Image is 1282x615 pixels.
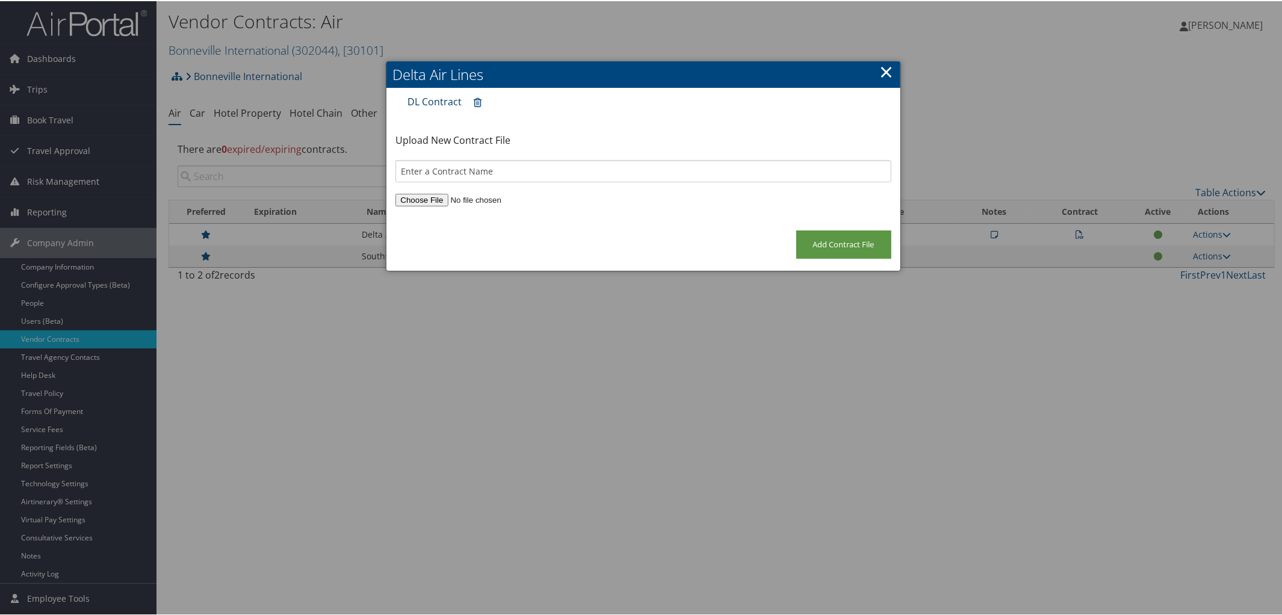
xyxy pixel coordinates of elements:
[386,60,900,87] h2: Delta Air Lines
[468,90,488,113] a: Remove contract
[796,229,891,258] input: Add Contract File
[395,132,891,147] p: Upload New Contract File
[880,58,894,82] a: ×
[395,159,891,181] input: Enter a Contract Name
[407,94,462,107] a: DL Contract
